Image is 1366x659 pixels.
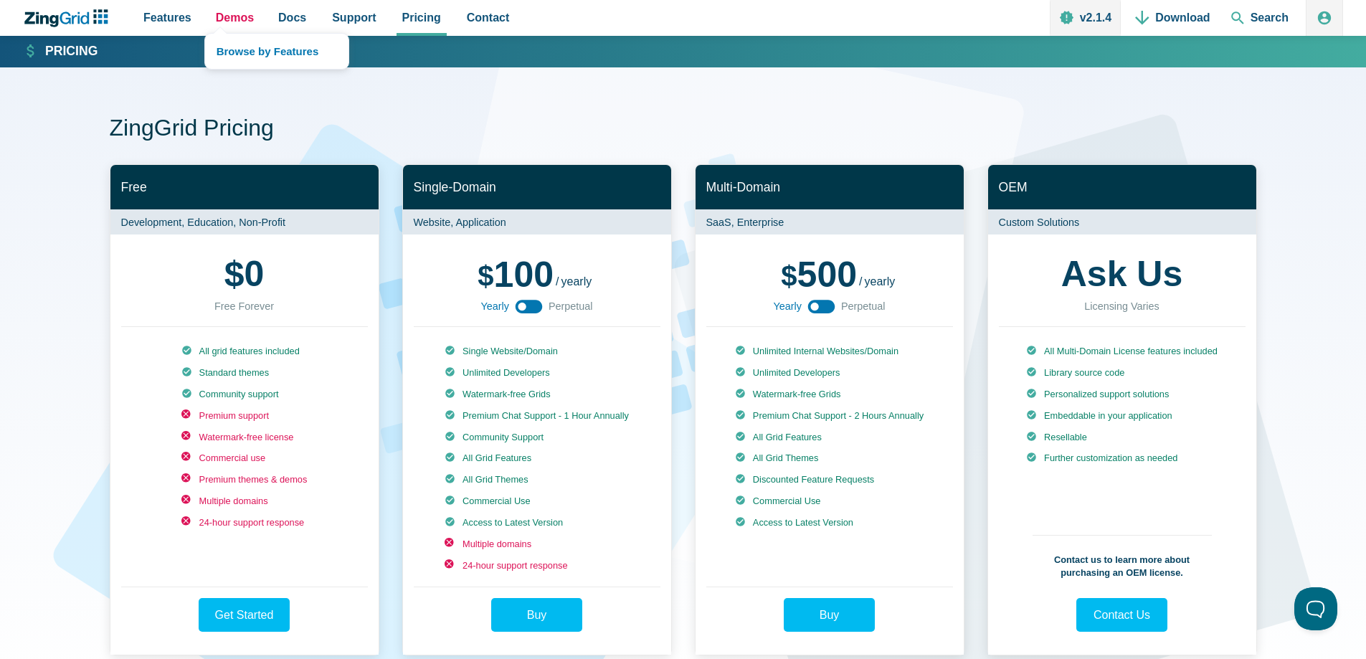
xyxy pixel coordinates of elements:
[865,275,896,288] span: yearly
[556,276,559,288] span: /
[549,298,593,315] span: Perpetual
[110,113,1257,146] h1: ZingGrid Pricing
[181,345,308,358] li: All grid features included
[735,473,924,486] li: Discounted Feature Requests
[1026,409,1218,422] li: Embeddable in your application
[561,275,592,288] span: yearly
[480,298,508,315] span: Yearly
[181,409,308,422] li: Premium support
[467,8,510,27] span: Contact
[1026,431,1218,444] li: Resellable
[181,431,308,444] li: Watermark-free license
[1026,388,1218,401] li: Personalized support solutions
[735,345,924,358] li: Unlimited Internal Websites/Domain
[224,256,245,292] span: $
[478,255,554,295] span: 100
[143,8,191,27] span: Features
[445,345,629,358] li: Single Website/Domain
[988,209,1256,234] p: Custom Solutions
[216,8,254,27] span: Demos
[696,209,964,234] p: SaaS, Enterprise
[45,45,98,58] strong: Pricing
[181,388,308,401] li: Community support
[402,8,441,27] span: Pricing
[181,366,308,379] li: Standard themes
[988,165,1256,210] h2: OEM
[735,431,924,444] li: All Grid Features
[403,209,671,234] p: Website, Application
[735,388,924,401] li: Watermark-free Grids
[735,366,924,379] li: Unlimited Developers
[735,495,924,508] li: Commercial Use
[1026,345,1218,358] li: All Multi-Domain License features included
[784,598,875,632] a: Buy
[224,256,265,292] strong: 0
[445,452,629,465] li: All Grid Features
[24,43,98,60] a: Pricing
[278,8,306,27] span: Docs
[445,559,629,572] li: 24-hour support response
[1294,587,1337,630] iframe: Toggle Customer Support
[781,255,857,295] span: 500
[1084,298,1159,315] div: Licensing Varies
[1026,452,1218,465] li: Further customization as needed
[445,366,629,379] li: Unlimited Developers
[199,598,290,632] a: Get Started
[181,516,308,529] li: 24-hour support response
[445,388,629,401] li: Watermark-free Grids
[445,473,629,486] li: All Grid Themes
[1076,598,1167,632] a: Contact Us
[1026,366,1218,379] li: Library source code
[205,34,348,69] a: Browse by Features
[445,431,629,444] li: Community Support
[445,538,629,551] li: Multiple domains
[841,298,886,315] span: Perpetual
[403,165,671,210] h2: Single-Domain
[735,516,924,529] li: Access to Latest Version
[1033,535,1212,579] p: Contact us to learn more about purchasing an OEM license.
[696,165,964,210] h2: Multi-Domain
[181,495,308,508] li: Multiple domains
[735,409,924,422] li: Premium Chat Support - 2 Hours Annually
[181,452,308,465] li: Commercial use
[181,473,308,486] li: Premium themes & demos
[110,165,379,210] h2: Free
[445,495,629,508] li: Commercial Use
[214,298,274,315] div: Free Forever
[491,598,582,632] a: Buy
[110,209,379,234] p: Development, Education, Non-Profit
[735,452,924,465] li: All Grid Themes
[773,298,801,315] span: Yearly
[1061,256,1183,292] strong: Ask Us
[445,516,629,529] li: Access to Latest Version
[445,409,629,422] li: Premium Chat Support - 1 Hour Annually
[23,9,115,27] a: ZingChart Logo. Click to return to the homepage
[859,276,862,288] span: /
[332,8,376,27] span: Support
